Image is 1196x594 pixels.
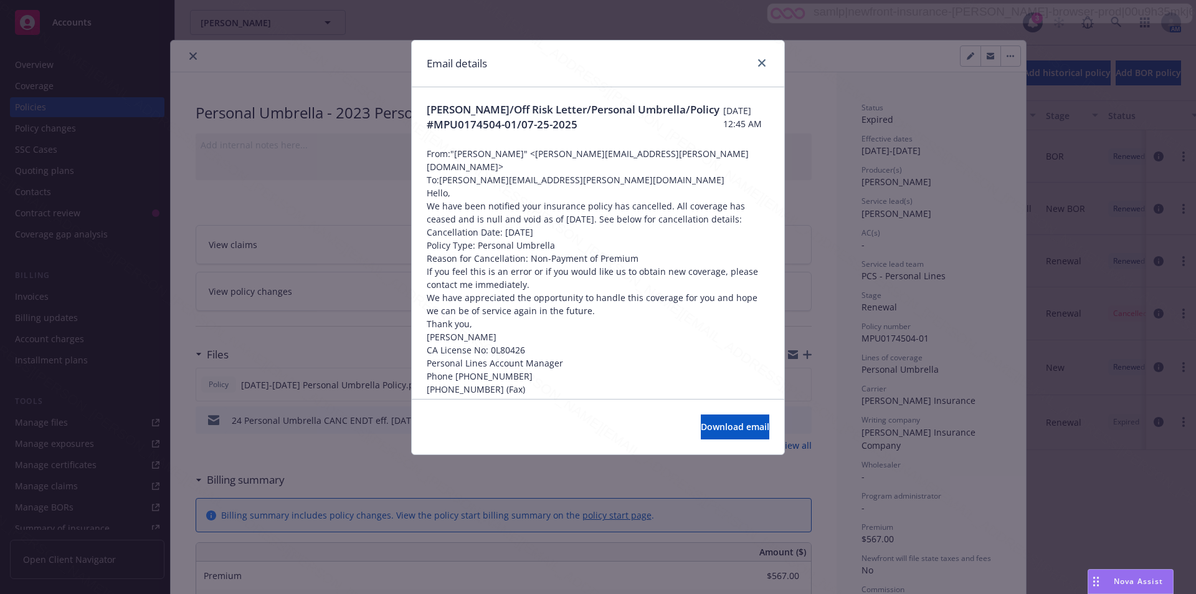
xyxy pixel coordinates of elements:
[1088,570,1104,593] div: Drag to move
[427,396,769,409] p: Newfront
[1114,576,1163,587] span: Nova Assist
[701,414,769,439] button: Download email
[1088,569,1174,594] button: Nova Assist
[701,421,769,433] span: Download email
[427,343,769,383] p: CA License No: 0L80426 Personal Lines Account Manager Phone [PHONE_NUMBER]
[427,383,769,396] p: [PHONE_NUMBER] (Fax)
